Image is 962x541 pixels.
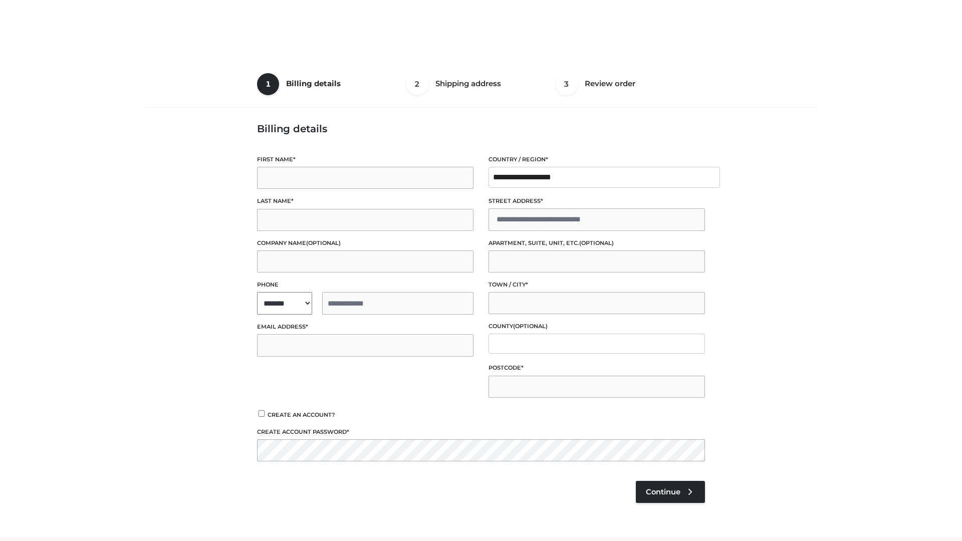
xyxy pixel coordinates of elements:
span: Review order [585,79,635,88]
label: County [489,322,705,331]
label: Company name [257,238,473,248]
label: First name [257,155,473,164]
label: Apartment, suite, unit, etc. [489,238,705,248]
span: Shipping address [435,79,501,88]
input: Create an account? [257,410,266,417]
span: (optional) [579,239,614,246]
span: 1 [257,73,279,95]
span: (optional) [306,239,341,246]
a: Continue [636,481,705,503]
label: Street address [489,196,705,206]
label: Country / Region [489,155,705,164]
label: Last name [257,196,473,206]
label: Postcode [489,363,705,373]
span: 3 [556,73,578,95]
label: Town / City [489,280,705,290]
h3: Billing details [257,123,705,135]
label: Create account password [257,427,705,437]
span: 2 [406,73,428,95]
label: Email address [257,322,473,332]
span: Continue [646,487,680,496]
label: Phone [257,280,473,290]
span: (optional) [513,323,548,330]
span: Billing details [286,79,341,88]
span: Create an account? [268,411,335,418]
